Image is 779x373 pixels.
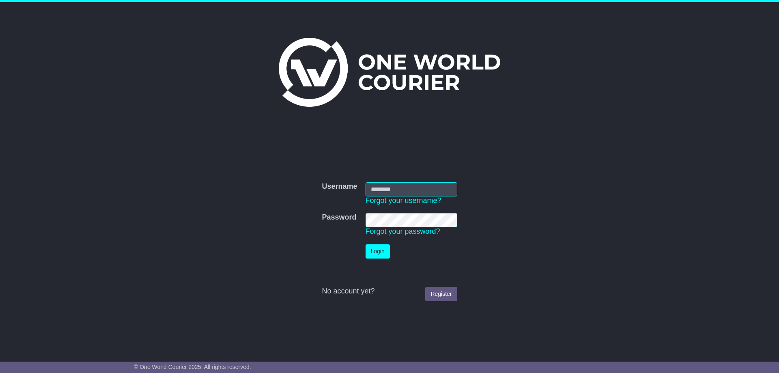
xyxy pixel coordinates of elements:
a: Forgot your password? [366,227,440,235]
img: One World [279,38,500,107]
label: Username [322,182,357,191]
a: Register [425,287,457,301]
label: Password [322,213,356,222]
span: © One World Courier 2025. All rights reserved. [134,364,251,370]
a: Forgot your username? [366,196,441,205]
button: Login [366,244,390,259]
div: No account yet? [322,287,457,296]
